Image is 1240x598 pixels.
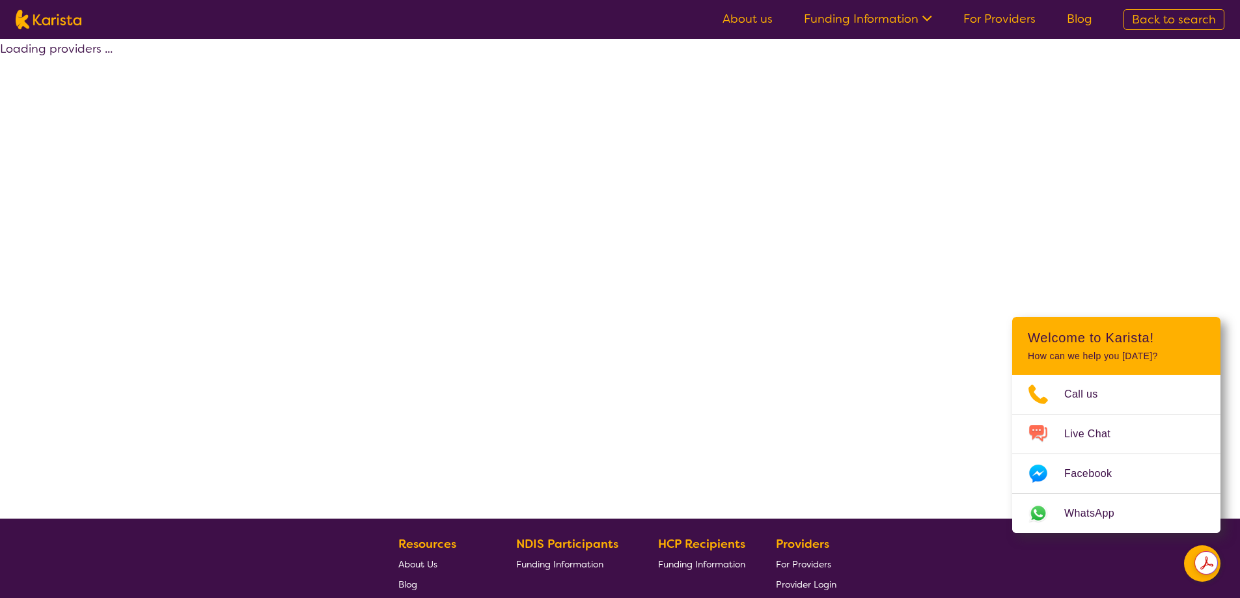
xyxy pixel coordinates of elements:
[1012,317,1220,533] div: Channel Menu
[1184,545,1220,582] button: Channel Menu
[1064,424,1126,444] span: Live Chat
[1064,385,1114,404] span: Call us
[963,11,1036,27] a: For Providers
[1064,464,1127,483] span: Facebook
[776,578,836,590] span: Provider Login
[723,11,773,27] a: About us
[398,574,486,594] a: Blog
[776,554,836,574] a: For Providers
[398,578,417,590] span: Blog
[658,536,745,552] b: HCP Recipients
[1012,375,1220,533] ul: Choose channel
[516,536,618,552] b: NDIS Participants
[516,558,603,570] span: Funding Information
[398,558,437,570] span: About Us
[1028,351,1205,362] p: How can we help you [DATE]?
[776,558,831,570] span: For Providers
[516,554,628,574] a: Funding Information
[658,554,745,574] a: Funding Information
[16,10,81,29] img: Karista logo
[804,11,932,27] a: Funding Information
[398,554,486,574] a: About Us
[776,536,829,552] b: Providers
[398,536,456,552] b: Resources
[1064,504,1130,523] span: WhatsApp
[776,574,836,594] a: Provider Login
[1028,330,1205,346] h2: Welcome to Karista!
[1012,494,1220,533] a: Web link opens in a new tab.
[658,558,745,570] span: Funding Information
[1067,11,1092,27] a: Blog
[1132,12,1216,27] span: Back to search
[1123,9,1224,30] a: Back to search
